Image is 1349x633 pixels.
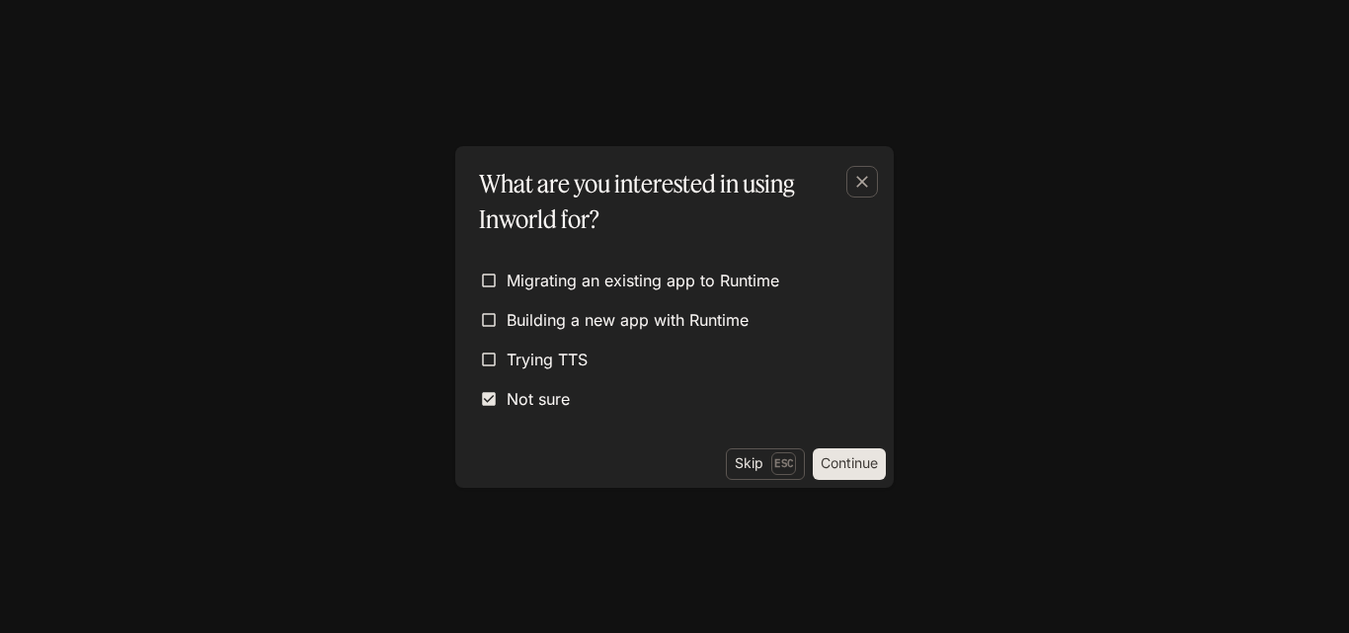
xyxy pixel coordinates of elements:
span: Not sure [507,387,570,411]
p: Esc [771,452,796,474]
span: Trying TTS [507,348,588,371]
span: Building a new app with Runtime [507,308,749,332]
button: Continue [813,448,886,480]
button: SkipEsc [726,448,805,480]
p: What are you interested in using Inworld for? [479,166,862,237]
span: Migrating an existing app to Runtime [507,269,779,292]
